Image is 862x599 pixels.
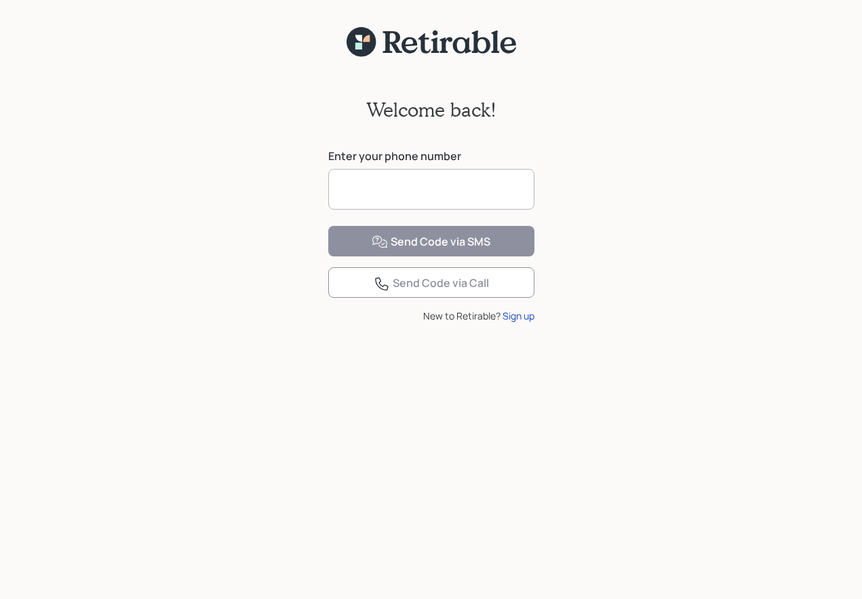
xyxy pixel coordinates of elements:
button: Send Code via Call [328,267,534,298]
div: Send Code via Call [374,275,489,292]
h2: Welcome back! [366,98,496,121]
label: Enter your phone number [328,149,534,163]
div: New to Retirable? [328,309,534,323]
button: Send Code via SMS [328,226,534,256]
div: Sign up [503,309,534,323]
div: Send Code via SMS [372,234,490,250]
